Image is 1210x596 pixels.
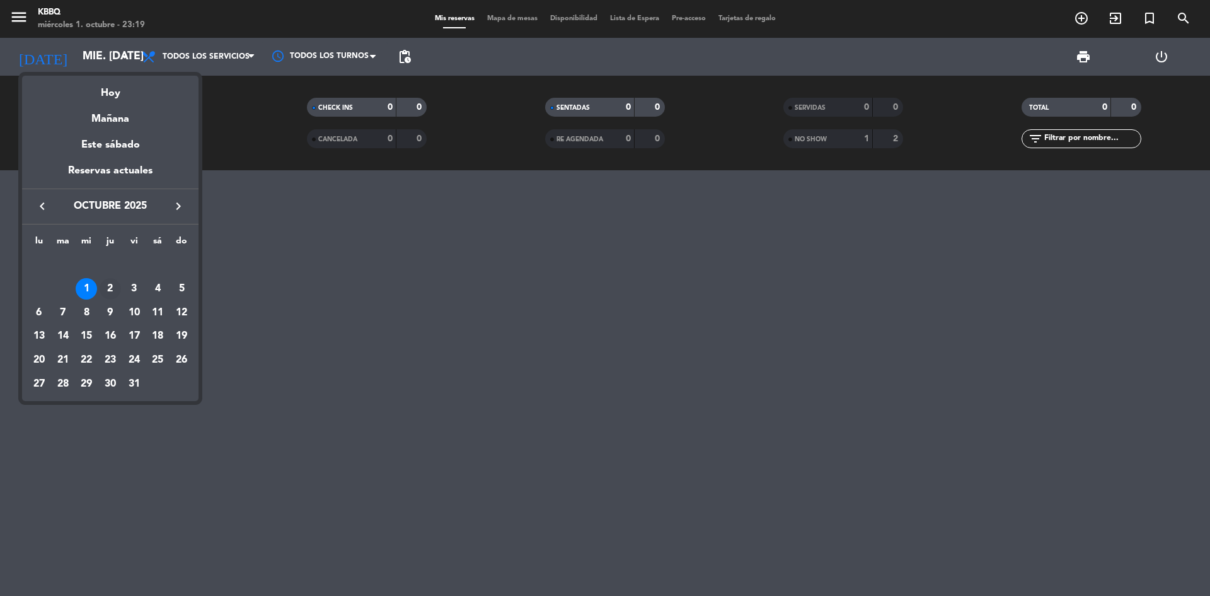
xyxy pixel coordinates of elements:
div: 8 [76,302,97,324]
div: 15 [76,325,97,347]
div: 27 [28,373,50,395]
td: 19 de octubre de 2025 [170,324,193,348]
div: 16 [100,325,121,347]
td: 17 de octubre de 2025 [122,324,146,348]
div: 4 [147,278,168,300]
i: keyboard_arrow_left [35,199,50,214]
div: 23 [100,349,121,371]
th: domingo [170,234,193,254]
div: 20 [28,349,50,371]
td: 3 de octubre de 2025 [122,277,146,301]
td: 15 de octubre de 2025 [74,324,98,348]
div: 18 [147,325,168,347]
div: 24 [124,349,145,371]
td: 28 de octubre de 2025 [51,372,75,396]
td: 8 de octubre de 2025 [74,301,98,325]
div: 7 [52,302,74,324]
td: 14 de octubre de 2025 [51,324,75,348]
td: 2 de octubre de 2025 [98,277,122,301]
div: 5 [171,278,192,300]
div: 6 [28,302,50,324]
div: 10 [124,302,145,324]
td: 1 de octubre de 2025 [74,277,98,301]
th: jueves [98,234,122,254]
td: 29 de octubre de 2025 [74,372,98,396]
div: 14 [52,325,74,347]
td: 11 de octubre de 2025 [146,301,170,325]
div: 12 [171,302,192,324]
div: 11 [147,302,168,324]
div: Este sábado [22,127,199,163]
td: 5 de octubre de 2025 [170,277,193,301]
i: keyboard_arrow_right [171,199,186,214]
div: 3 [124,278,145,300]
td: 16 de octubre de 2025 [98,324,122,348]
div: 9 [100,302,121,324]
div: 26 [171,349,192,371]
button: keyboard_arrow_right [167,198,190,214]
td: 27 de octubre de 2025 [27,372,51,396]
td: 21 de octubre de 2025 [51,348,75,372]
span: octubre 2025 [54,198,167,214]
div: 25 [147,349,168,371]
th: miércoles [74,234,98,254]
th: lunes [27,234,51,254]
td: 12 de octubre de 2025 [170,301,193,325]
th: sábado [146,234,170,254]
td: 6 de octubre de 2025 [27,301,51,325]
th: martes [51,234,75,254]
div: 31 [124,373,145,395]
th: viernes [122,234,146,254]
td: 20 de octubre de 2025 [27,348,51,372]
td: 18 de octubre de 2025 [146,324,170,348]
td: 23 de octubre de 2025 [98,348,122,372]
td: 10 de octubre de 2025 [122,301,146,325]
div: 29 [76,373,97,395]
div: 21 [52,349,74,371]
td: 9 de octubre de 2025 [98,301,122,325]
td: OCT. [27,253,193,277]
div: Mañana [22,102,199,127]
td: 26 de octubre de 2025 [170,348,193,372]
td: 22 de octubre de 2025 [74,348,98,372]
td: 13 de octubre de 2025 [27,324,51,348]
div: 19 [171,325,192,347]
td: 31 de octubre de 2025 [122,372,146,396]
button: keyboard_arrow_left [31,198,54,214]
td: 24 de octubre de 2025 [122,348,146,372]
td: 7 de octubre de 2025 [51,301,75,325]
div: 28 [52,373,74,395]
td: 4 de octubre de 2025 [146,277,170,301]
div: 13 [28,325,50,347]
div: 22 [76,349,97,371]
td: 30 de octubre de 2025 [98,372,122,396]
td: 25 de octubre de 2025 [146,348,170,372]
div: Reservas actuales [22,163,199,189]
div: 17 [124,325,145,347]
div: 2 [100,278,121,300]
div: 1 [76,278,97,300]
div: Hoy [22,76,199,102]
div: 30 [100,373,121,395]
